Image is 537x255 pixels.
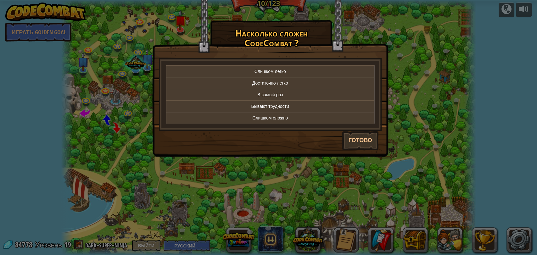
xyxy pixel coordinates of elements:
[169,91,372,98] p: В самый раз
[342,131,378,150] button: Готово
[169,80,372,86] p: Достаточно легко
[169,115,372,121] p: Слишком сложно
[169,68,372,75] p: Слишком легко
[169,103,372,109] p: Бывают трудности
[235,27,308,49] span: Насколько сложен CodeCombat ?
